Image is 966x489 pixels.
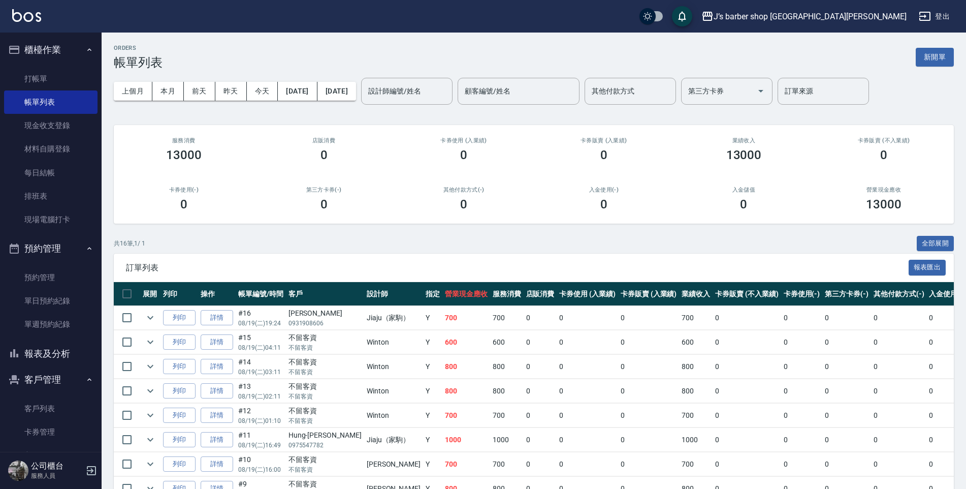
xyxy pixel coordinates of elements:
[713,282,781,306] th: 卡券販賣 (不入業績)
[163,334,196,350] button: 列印
[288,465,362,474] p: 不留客資
[618,306,680,330] td: 0
[163,456,196,472] button: 列印
[557,404,618,427] td: 0
[866,197,901,211] h3: 13000
[114,82,152,101] button: 上個月
[4,397,98,420] a: 客戶列表
[4,266,98,289] a: 預約管理
[423,404,442,427] td: Y
[180,197,187,211] h3: 0
[713,355,781,379] td: 0
[266,137,382,144] h2: 店販消費
[726,148,762,162] h3: 13000
[618,355,680,379] td: 0
[423,330,442,354] td: Y
[490,282,524,306] th: 服務消費
[288,406,362,416] div: 不留客資
[442,330,490,354] td: 600
[266,187,382,193] h2: 第三方卡券(-)
[4,366,98,393] button: 客戶管理
[679,330,713,354] td: 600
[238,416,283,425] p: 08/19 (二) 01:10
[546,187,662,193] h2: 入金使用(-)
[247,82,278,101] button: 今天
[871,379,927,403] td: 0
[442,355,490,379] td: 800
[288,343,362,352] p: 不留客資
[364,282,423,306] th: 設計師
[198,282,236,306] th: 操作
[152,82,184,101] button: 本月
[236,379,286,403] td: #13
[679,404,713,427] td: 700
[781,282,823,306] th: 卡券使用(-)
[753,83,769,99] button: Open
[4,67,98,90] a: 打帳單
[201,456,233,472] a: 詳情
[781,452,823,476] td: 0
[8,461,28,481] img: Person
[557,306,618,330] td: 0
[781,355,823,379] td: 0
[143,432,158,447] button: expand row
[4,341,98,367] button: 報表及分析
[826,187,942,193] h2: 營業現金應收
[686,137,802,144] h2: 業績收入
[618,452,680,476] td: 0
[618,330,680,354] td: 0
[236,282,286,306] th: 帳單編號/時間
[114,55,163,70] h3: 帳單列表
[320,197,328,211] h3: 0
[713,404,781,427] td: 0
[31,471,83,480] p: 服務人員
[557,355,618,379] td: 0
[114,239,145,248] p: 共 16 筆, 1 / 1
[4,208,98,231] a: 現場電腦打卡
[490,404,524,427] td: 700
[679,282,713,306] th: 業績收入
[126,187,242,193] h2: 卡券使用(-)
[288,319,362,328] p: 0931908606
[4,235,98,262] button: 預約管理
[460,197,467,211] h3: 0
[672,6,692,26] button: save
[236,452,286,476] td: #10
[822,428,871,452] td: 0
[143,456,158,472] button: expand row
[4,313,98,336] a: 單週預約紀錄
[826,137,942,144] h2: 卡券販賣 (不入業績)
[201,334,233,350] a: 詳情
[871,428,927,452] td: 0
[4,161,98,185] a: 每日結帳
[317,82,356,101] button: [DATE]
[917,236,954,252] button: 全部展開
[909,260,946,276] button: 報表匯出
[679,379,713,403] td: 800
[822,282,871,306] th: 第三方卡券(-)
[679,355,713,379] td: 800
[364,452,423,476] td: [PERSON_NAME]
[524,306,557,330] td: 0
[288,357,362,368] div: 不留客資
[557,282,618,306] th: 卡券使用 (入業績)
[201,310,233,326] a: 詳情
[909,262,946,272] a: 報表匯出
[822,355,871,379] td: 0
[686,187,802,193] h2: 入金儲值
[4,444,98,467] a: 入金管理
[871,355,927,379] td: 0
[238,441,283,450] p: 08/19 (二) 16:49
[320,148,328,162] h3: 0
[143,383,158,399] button: expand row
[524,282,557,306] th: 店販消費
[442,428,490,452] td: 1000
[288,332,362,343] div: 不留客資
[4,90,98,114] a: 帳單列表
[781,379,823,403] td: 0
[288,308,362,319] div: [PERSON_NAME]
[442,282,490,306] th: 營業現金應收
[740,197,747,211] h3: 0
[201,383,233,399] a: 詳情
[114,45,163,51] h2: ORDERS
